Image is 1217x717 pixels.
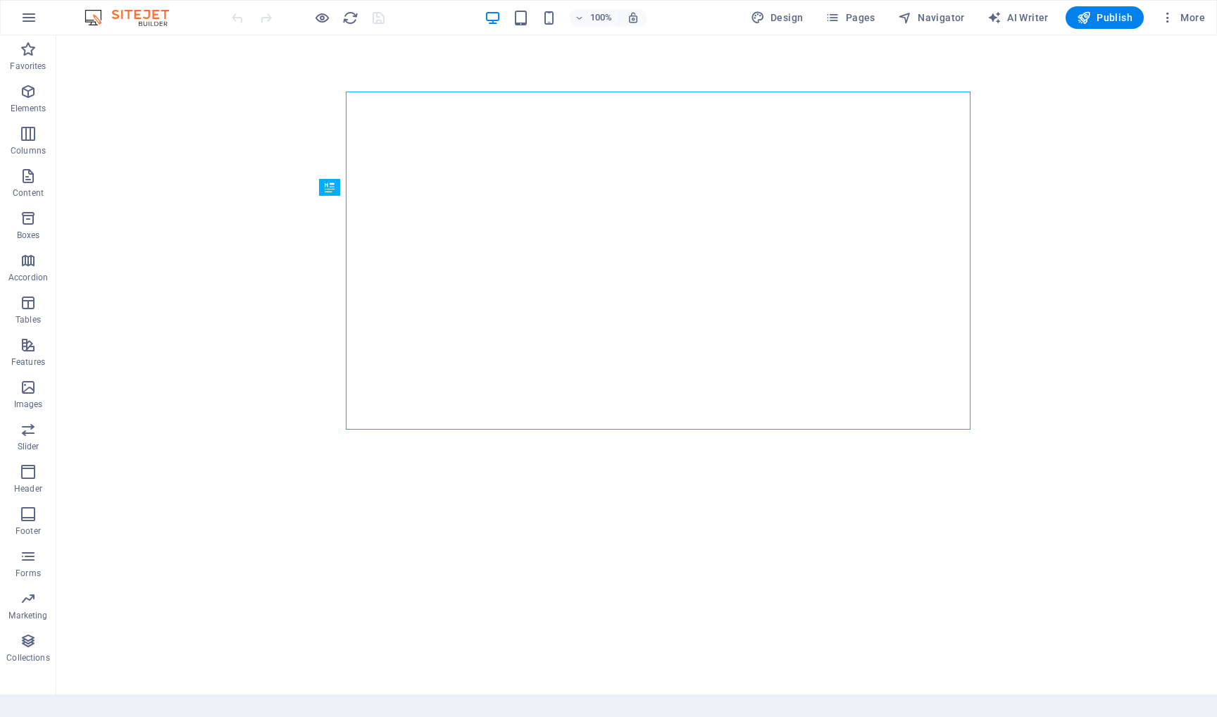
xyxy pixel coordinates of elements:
button: reload [342,9,358,26]
p: Elements [11,103,46,114]
span: Pages [825,11,875,25]
i: On resize automatically adjust zoom level to fit chosen device. [627,11,639,24]
div: Design (Ctrl+Alt+Y) [745,6,809,29]
i: Reload page [342,10,358,26]
button: Pages [820,6,880,29]
span: More [1161,11,1205,25]
p: Boxes [17,230,40,241]
button: AI Writer [982,6,1054,29]
p: Images [14,399,43,410]
p: Forms [15,568,41,579]
button: Navigator [892,6,971,29]
h6: 100% [590,9,613,26]
span: Design [751,11,804,25]
p: Collections [6,652,49,663]
p: Columns [11,145,46,156]
p: Tables [15,314,41,325]
button: 100% [569,9,619,26]
img: Editor Logo [81,9,187,26]
span: AI Writer [987,11,1049,25]
p: Footer [15,525,41,537]
p: Marketing [8,610,47,621]
button: More [1155,6,1211,29]
p: Features [11,356,45,368]
p: Accordion [8,272,48,283]
p: Slider [18,441,39,452]
p: Header [14,483,42,494]
span: Publish [1077,11,1132,25]
span: Navigator [898,11,965,25]
button: Click here to leave preview mode and continue editing [313,9,330,26]
button: Publish [1066,6,1144,29]
button: Design [745,6,809,29]
p: Favorites [10,61,46,72]
p: Content [13,187,44,199]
